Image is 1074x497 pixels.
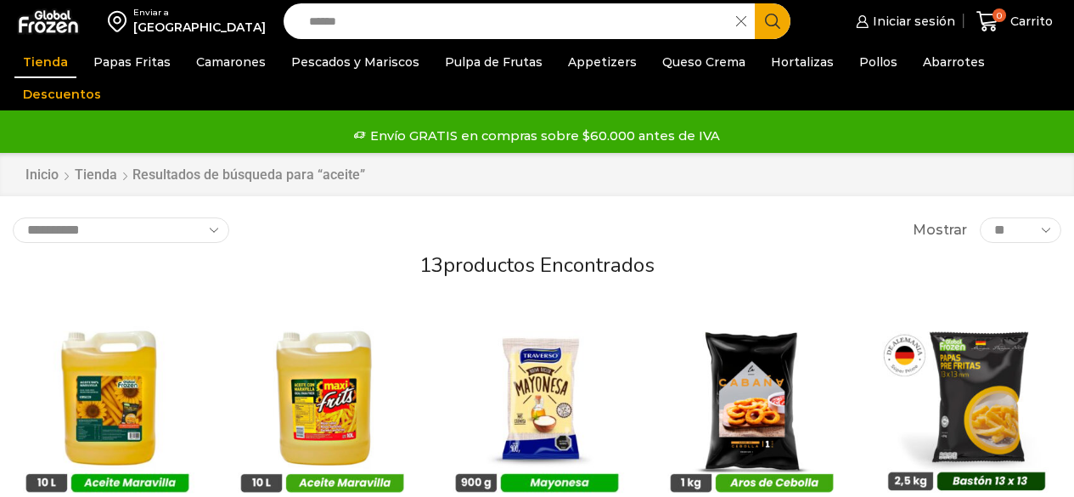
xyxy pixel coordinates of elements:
a: Inicio [25,166,59,185]
div: Enviar a [133,7,266,19]
span: 13 [419,251,443,279]
a: Appetizers [559,46,645,78]
div: [GEOGRAPHIC_DATA] [133,19,266,36]
a: Pollos [851,46,906,78]
button: Search button [755,3,790,39]
a: Tienda [74,166,118,185]
a: 0 Carrito [972,2,1057,42]
a: Hortalizas [762,46,842,78]
span: Iniciar sesión [869,13,955,30]
a: Papas Fritas [85,46,179,78]
a: Pescados y Mariscos [283,46,428,78]
img: address-field-icon.svg [108,7,133,36]
a: Descuentos [14,78,110,110]
span: 0 [992,8,1006,22]
h1: Resultados de búsqueda para “aceite” [132,167,365,183]
span: productos encontrados [443,251,655,279]
a: Abarrotes [914,46,993,78]
a: Tienda [14,46,76,78]
a: Camarones [188,46,274,78]
a: Queso Crema [654,46,754,78]
span: Mostrar [913,221,967,240]
a: Iniciar sesión [852,4,955,38]
span: Carrito [1006,13,1053,30]
a: Pulpa de Frutas [436,46,551,78]
select: Pedido de la tienda [13,217,229,243]
nav: Breadcrumb [25,166,365,185]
